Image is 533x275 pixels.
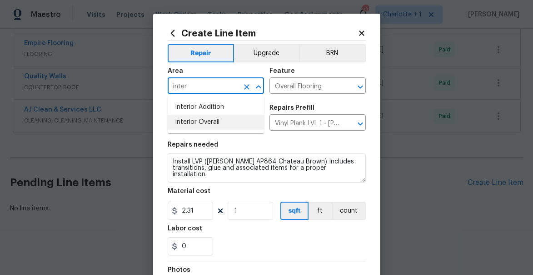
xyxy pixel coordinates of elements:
li: Interior Addition [168,100,264,115]
li: Interior Overall [168,115,264,130]
h5: Repairs Prefill [269,105,314,111]
button: Open [354,117,367,130]
h5: Material cost [168,188,210,194]
h5: Repairs needed [168,142,218,148]
h5: Photos [168,267,190,273]
button: Upgrade [234,44,299,62]
h2: Create Line Item [168,28,358,38]
button: BRN [299,44,366,62]
h5: Area [168,68,183,74]
h5: Labor cost [168,225,202,232]
button: count [332,202,366,220]
button: Repair [168,44,234,62]
button: sqft [280,202,309,220]
button: ft [309,202,332,220]
button: Clear [240,81,253,93]
textarea: Install LVP ([PERSON_NAME] AP864 Chateau Brown) Includes transitions, glue and associated items f... [168,153,366,183]
button: Open [354,81,367,93]
h5: Feature [269,68,295,74]
button: Close [252,81,265,93]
